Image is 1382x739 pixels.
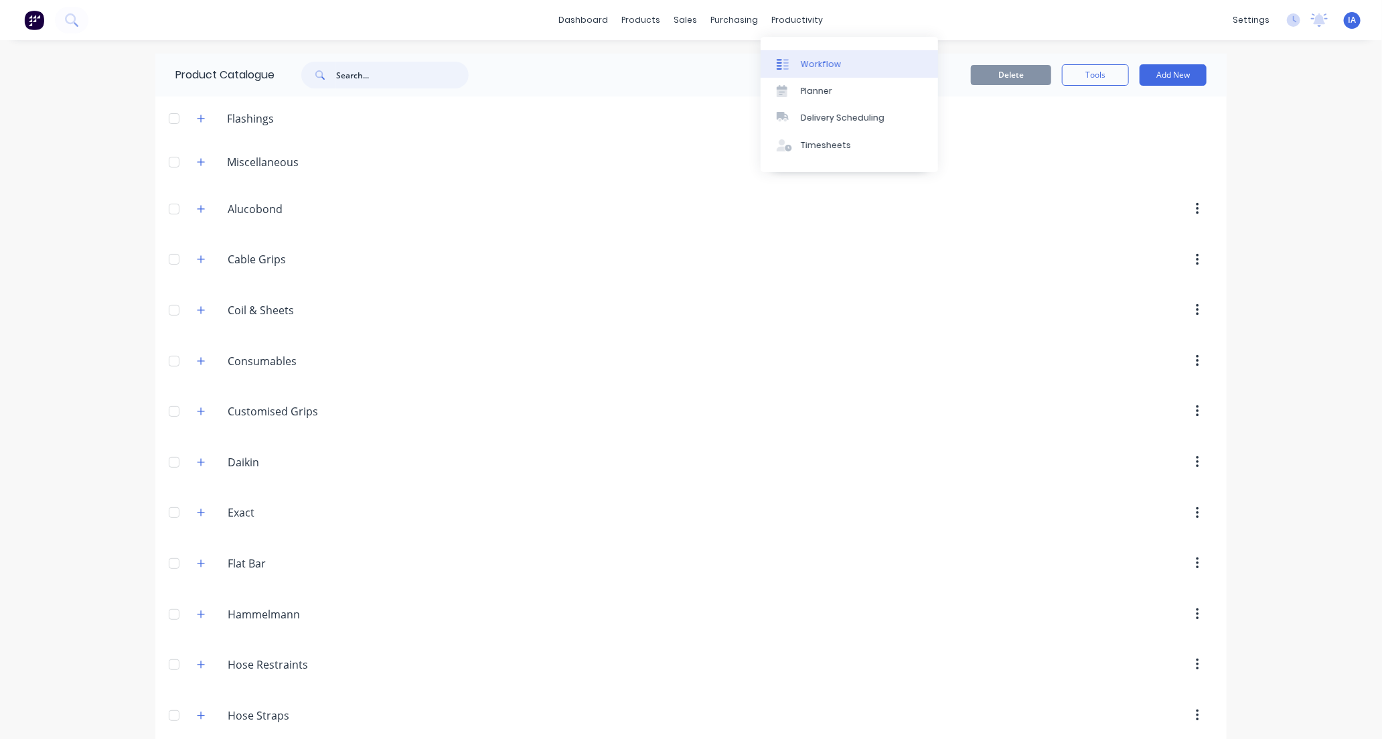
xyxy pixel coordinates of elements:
[216,111,285,127] div: Flashings
[228,555,386,572] input: Enter category name
[228,353,386,369] input: Enter category name
[155,54,275,96] div: Product Catalogue
[704,10,765,30] div: purchasing
[24,10,44,30] img: Factory
[801,112,885,124] div: Delivery Scheduling
[228,454,386,470] input: Enter category name
[336,62,469,88] input: Search...
[801,139,851,151] div: Timesheets
[228,403,386,419] input: Enter category name
[761,78,938,105] a: Planner
[801,58,841,70] div: Workflow
[228,251,386,267] input: Enter category name
[615,10,668,30] div: products
[228,606,386,622] input: Enter category name
[765,10,830,30] div: productivity
[552,10,615,30] a: dashboard
[228,302,386,318] input: Enter category name
[1349,14,1357,26] span: IA
[216,154,309,170] div: Miscellaneous
[228,201,386,217] input: Enter category name
[761,105,938,131] a: Delivery Scheduling
[1140,64,1207,86] button: Add New
[1226,10,1276,30] div: settings
[801,85,832,97] div: Planner
[228,708,386,724] input: Enter category name
[1062,64,1129,86] button: Tools
[761,50,938,77] a: Workflow
[228,505,386,521] input: Enter category name
[971,65,1051,85] button: Delete
[228,657,386,673] input: Enter category name
[668,10,704,30] div: sales
[761,132,938,159] a: Timesheets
